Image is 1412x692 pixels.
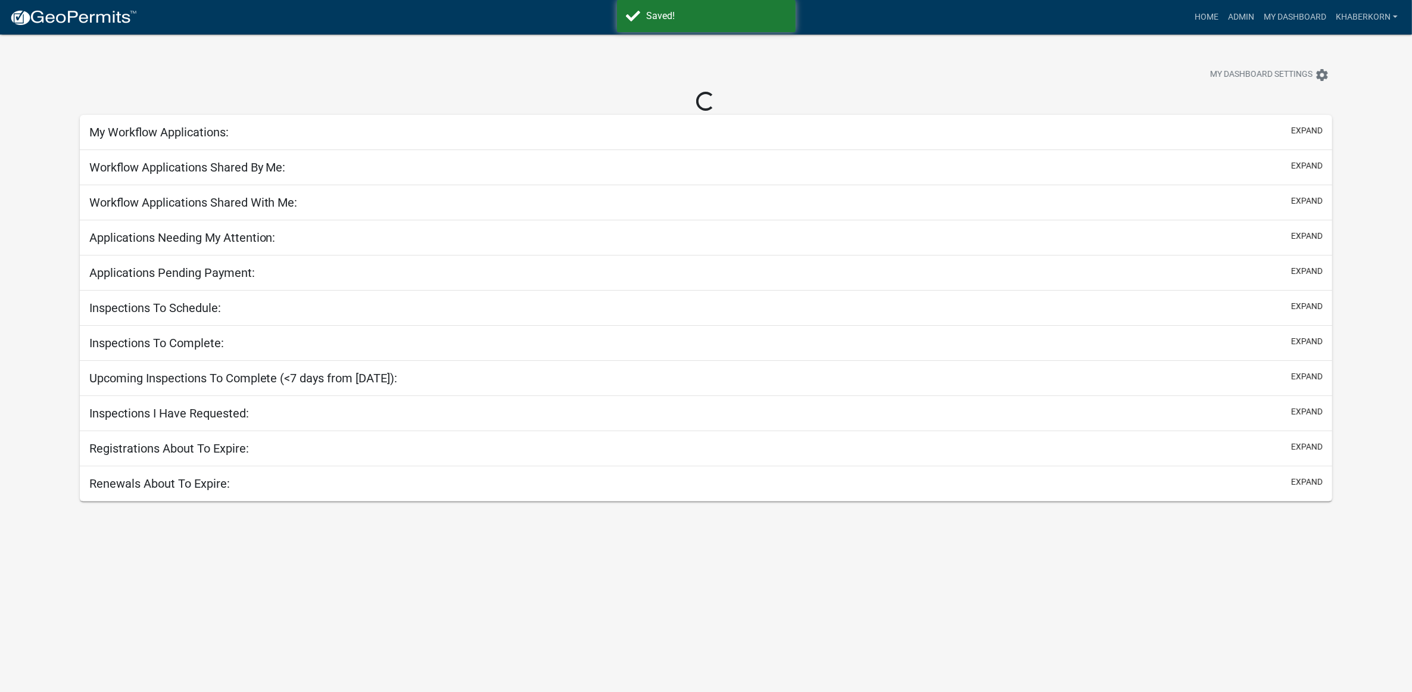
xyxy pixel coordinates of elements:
[89,160,286,174] h5: Workflow Applications Shared By Me:
[1331,6,1402,29] a: khaberkorn
[1291,160,1323,172] button: expand
[89,230,276,245] h5: Applications Needing My Attention:
[1291,230,1323,242] button: expand
[1291,124,1323,137] button: expand
[89,125,229,139] h5: My Workflow Applications:
[89,195,298,210] h5: Workflow Applications Shared With Me:
[89,266,255,280] h5: Applications Pending Payment:
[89,476,230,491] h5: Renewals About To Expire:
[1291,370,1323,383] button: expand
[1291,195,1323,207] button: expand
[89,301,221,315] h5: Inspections To Schedule:
[1291,441,1323,453] button: expand
[1291,406,1323,418] button: expand
[89,371,398,385] h5: Upcoming Inspections To Complete (<7 days from [DATE]):
[1291,265,1323,278] button: expand
[1190,6,1223,29] a: Home
[1210,68,1313,82] span: My Dashboard Settings
[1223,6,1259,29] a: Admin
[1259,6,1331,29] a: My Dashboard
[89,336,224,350] h5: Inspections To Complete:
[89,441,249,456] h5: Registrations About To Expire:
[1291,476,1323,488] button: expand
[89,406,249,420] h5: Inspections I Have Requested:
[1291,300,1323,313] button: expand
[1315,68,1329,82] i: settings
[1201,63,1339,86] button: My Dashboard Settingssettings
[647,9,787,23] div: Saved!
[1291,335,1323,348] button: expand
